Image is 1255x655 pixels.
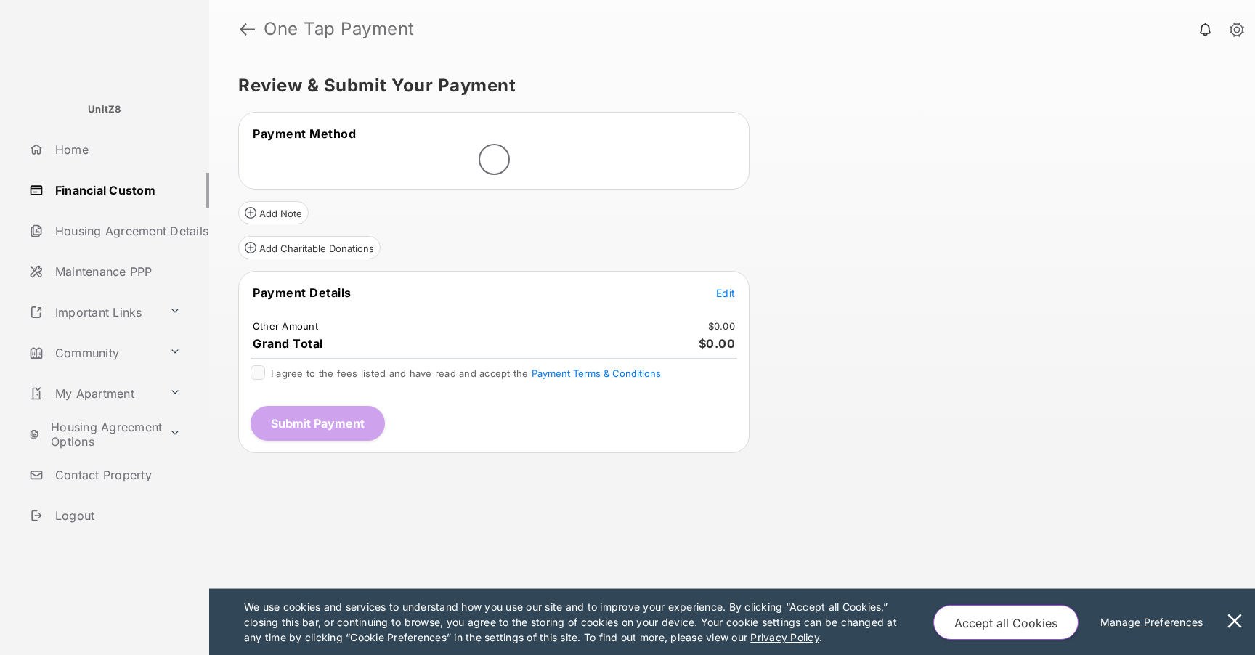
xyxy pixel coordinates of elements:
[1100,616,1209,628] u: Manage Preferences
[23,213,209,248] a: Housing Agreement Details
[253,285,352,300] span: Payment Details
[88,102,121,117] p: UnitZ8
[933,605,1079,640] button: Accept all Cookies
[244,599,903,645] p: We use cookies and services to understand how you use our site and to improve your experience. By...
[253,126,356,141] span: Payment Method
[238,77,1214,94] h5: Review & Submit Your Payment
[253,336,323,351] span: Grand Total
[23,295,163,330] a: Important Links
[252,320,319,333] td: Other Amount
[23,417,163,452] a: Housing Agreement Options
[23,457,209,492] a: Contact Property
[238,201,309,224] button: Add Note
[238,236,381,259] button: Add Charitable Donations
[750,631,819,643] u: Privacy Policy
[264,20,415,38] strong: One Tap Payment
[23,254,209,289] a: Maintenance PPP
[532,367,661,379] button: I agree to the fees listed and have read and accept the
[23,335,163,370] a: Community
[716,287,735,299] span: Edit
[716,285,735,300] button: Edit
[251,406,385,441] button: Submit Payment
[707,320,736,333] td: $0.00
[23,132,209,167] a: Home
[23,376,163,411] a: My Apartment
[23,498,209,533] a: Logout
[699,336,736,351] span: $0.00
[271,367,661,379] span: I agree to the fees listed and have read and accept the
[23,173,209,208] a: Financial Custom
